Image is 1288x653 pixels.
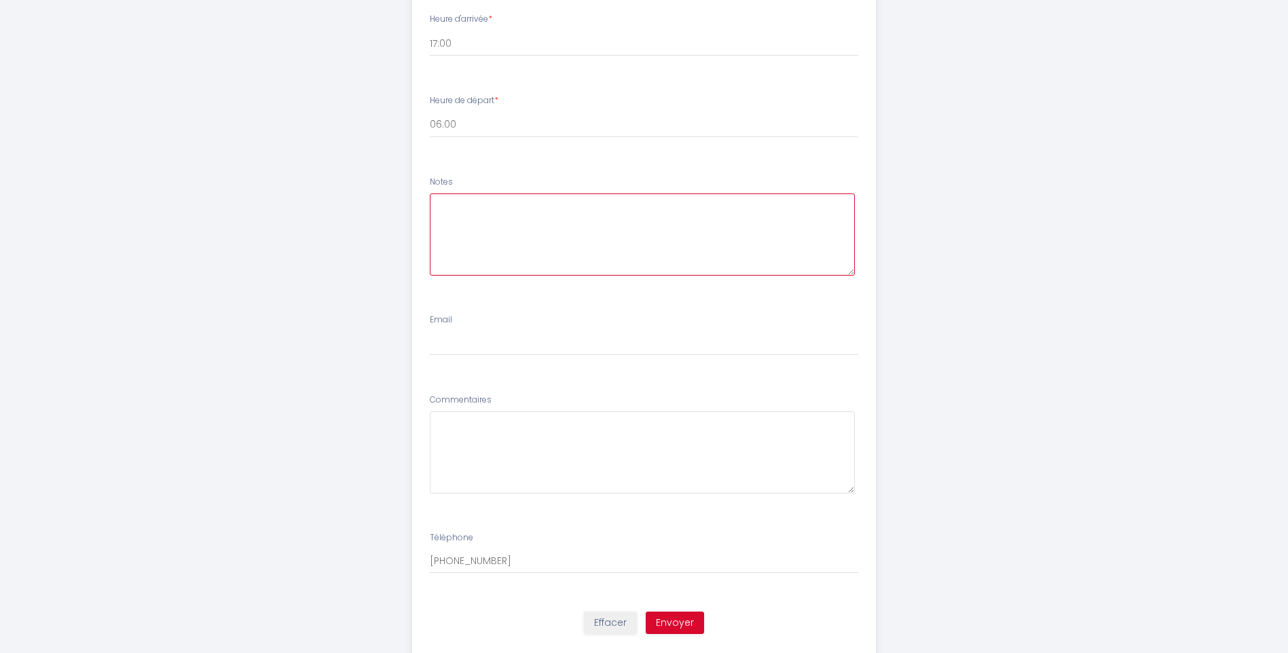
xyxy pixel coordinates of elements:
label: Téléphone [430,531,473,544]
label: Commentaires [430,394,492,407]
label: Email [430,314,452,326]
label: Heure de départ [430,94,498,107]
label: Heure d'arrivée [430,13,492,26]
button: Effacer [584,612,637,635]
label: Notes [430,176,453,189]
button: Envoyer [646,612,704,635]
